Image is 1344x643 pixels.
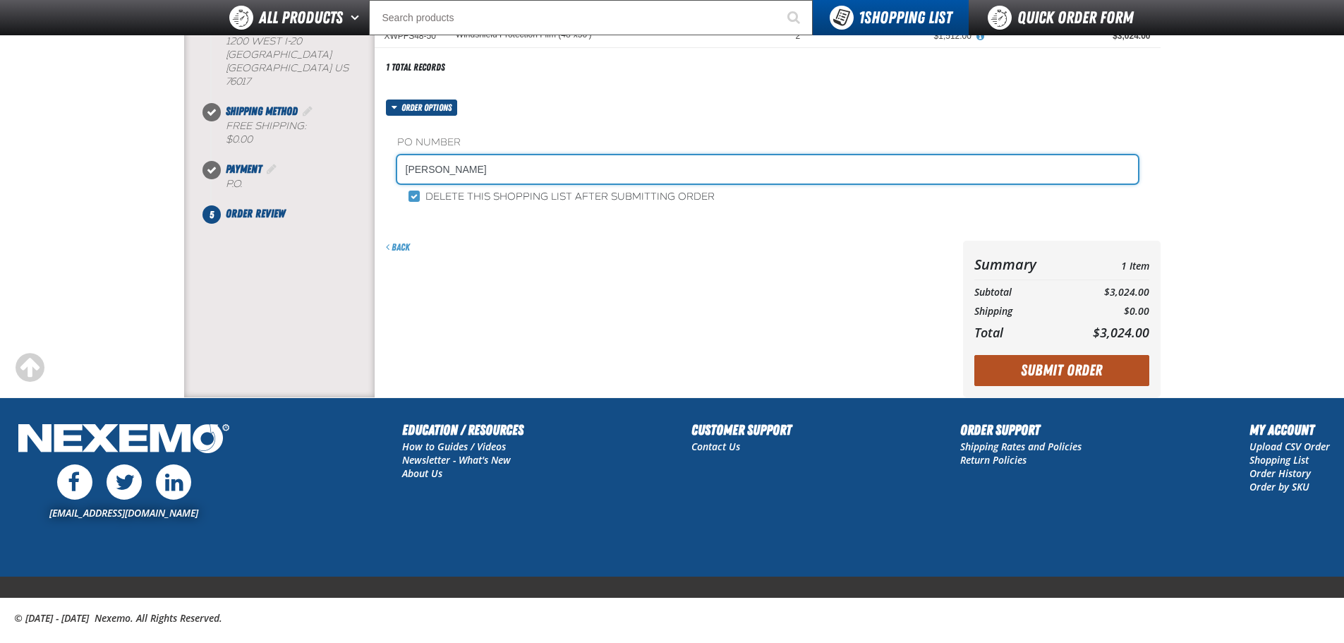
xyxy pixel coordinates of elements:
[226,133,253,145] strong: $0.00
[402,440,506,453] a: How to Guides / Videos
[456,30,592,40] : Windshield Protection Film (48"x50')
[212,5,375,102] li: Shipping Information. Step 2 of 5. Completed
[226,35,302,47] span: 1200 West I-20
[212,103,375,161] li: Shipping Method. Step 3 of 5. Completed
[971,30,990,43] button: View All Prices for Windshield Protection Film (48"x50')
[259,5,343,30] span: All Products
[14,352,45,383] div: Scroll to the top
[386,61,445,74] div: 1 total records
[1249,453,1309,467] a: Shopping List
[386,100,458,116] button: Order options
[226,120,375,147] div: Free Shipping:
[974,283,1066,302] th: Subtotal
[991,30,1151,42] div: $3,024.00
[49,506,198,519] a: [EMAIL_ADDRESS][DOMAIN_NAME]
[402,453,511,467] a: Newsletter - What's New
[226,207,285,220] span: Order Review
[265,162,279,176] a: Edit Payment
[212,161,375,205] li: Payment. Step 4 of 5. Completed
[226,49,332,61] span: [GEOGRAPHIC_DATA]
[960,440,1082,453] a: Shipping Rates and Policies
[402,419,523,440] h2: Education / Resources
[301,104,315,118] a: Edit Shipping Method
[974,302,1066,321] th: Shipping
[408,191,715,204] label: Delete this shopping list after submitting order
[1249,467,1311,480] a: Order History
[974,355,1149,386] button: Submit Order
[859,8,952,28] span: Shopping List
[1093,324,1149,341] span: $3,024.00
[1249,419,1330,440] h2: My Account
[408,191,420,202] input: Delete this shopping list after submitting order
[1065,283,1149,302] td: $3,024.00
[1249,480,1309,493] a: Order by SKU
[691,419,792,440] h2: Customer Support
[386,241,410,253] a: Back
[859,8,864,28] strong: 1
[226,76,250,88] bdo: 76017
[960,453,1027,467] a: Return Policies
[974,252,1066,277] th: Summary
[334,62,349,74] span: US
[375,25,446,48] td: XWPFS48-50
[202,205,221,224] span: 5
[1065,302,1149,321] td: $0.00
[226,162,262,176] span: Payment
[974,321,1066,344] th: Total
[212,205,375,222] li: Order Review. Step 5 of 5. Not Completed
[226,178,375,191] div: P.O.
[820,30,971,42] div: $1,512.00
[691,440,740,453] a: Contact Us
[226,62,332,74] span: [GEOGRAPHIC_DATA]
[1249,440,1330,453] a: Upload CSV Order
[14,419,234,461] img: Nexemo Logo
[796,31,801,41] span: 2
[401,100,457,116] span: Order options
[397,136,1138,150] label: PO Number
[960,419,1082,440] h2: Order Support
[402,467,442,480] a: About Us
[226,104,298,118] span: Shipping Method
[1065,252,1149,277] td: 1 Item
